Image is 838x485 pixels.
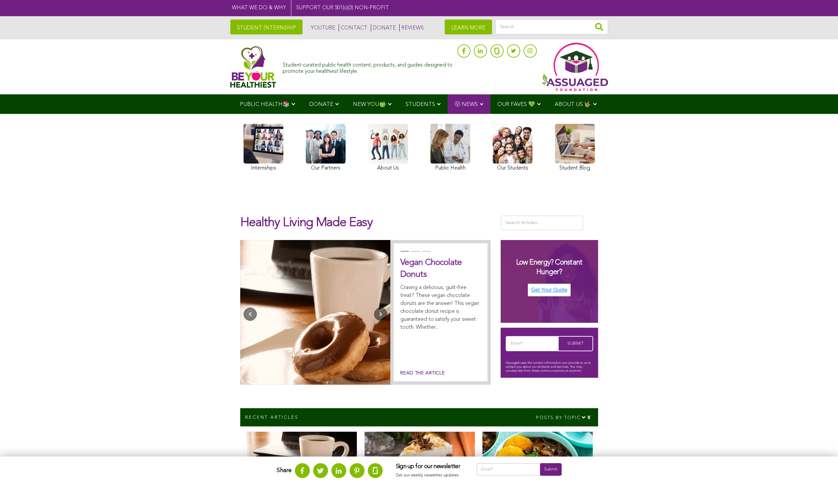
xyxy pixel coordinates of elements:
[399,24,424,31] a: REVIEWS
[277,467,292,473] strong: Share
[476,463,540,476] input: Email*
[309,102,333,107] span: DONATE
[283,59,454,75] div: Student-curated public health content, products, and guides designed to promote your healthiest l...
[528,284,571,296] img: Get Your Guide
[401,251,407,258] button: 1 of 3
[507,258,591,277] h3: Low Energy? Constant Hunger?
[555,102,591,107] span: ABOUT US 🤟🏽
[495,20,608,34] input: Search
[230,20,303,34] a: STUDENT INTERNSHIP
[406,102,435,107] span: STUDENTS
[542,43,608,91] img: Assuaged App
[353,102,386,107] span: NEW YOU🍏
[494,48,499,54] img: glassdoor
[455,102,478,107] span: Ⓥ NEWS
[230,46,276,88] img: Assuaged
[374,308,387,321] button: Next
[558,336,593,351] input: Submit
[422,251,429,258] button: 3 of 3
[309,24,335,31] a: YOUTUBE
[400,284,480,331] p: Craving a delicious, guilt-free treat? These vegan chocolate donuts are the answer! This vegan ch...
[400,257,480,281] h2: Vegan Chocolate Donuts
[501,216,584,230] input: Search Articles...
[396,472,463,479] p: Get our weekly newsletter updates.
[339,24,367,31] a: CONTACT
[400,370,445,377] a: Read the article
[371,24,396,31] a: DONATE
[373,467,378,474] img: glassdoor.svg
[230,94,608,114] div: Navigation Menu
[445,20,492,34] a: LEARN MORE
[245,414,299,420] p: Recent Articles
[531,408,598,426] div: Posts by topic
[244,308,257,321] button: Previous
[506,336,558,351] input: Email*
[506,361,593,373] p: Assuaged uses the contact information you provide to us to contact you about our products and ser...
[396,463,463,470] h3: Sign up for our newsletter
[240,216,491,237] h1: Healthy Living Made Easy
[412,251,418,258] button: 2 of 3
[240,102,290,107] span: PUBLIC HEALTH📚
[497,102,535,107] span: OUR FAVES 💚
[540,463,561,476] input: Submit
